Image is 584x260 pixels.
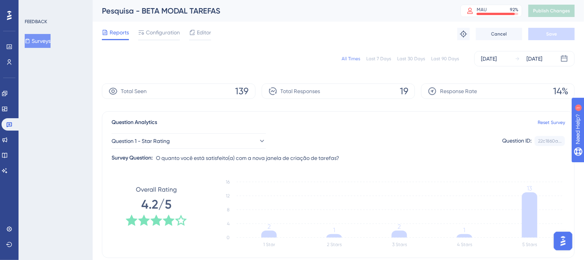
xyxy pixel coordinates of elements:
span: Editor [197,28,211,37]
button: Question 1 - Star Rating [112,133,266,149]
tspan: 12 [226,193,230,199]
button: Cancel [476,28,522,40]
a: Reset Survey [538,119,565,126]
span: Question 1 - Star Rating [112,136,170,146]
span: Cancel [491,31,507,37]
span: Overall Rating [136,185,177,194]
text: 5 Stars [523,242,537,247]
button: Surveys [25,34,51,48]
div: MAU [477,7,487,13]
div: 1 [54,4,56,10]
tspan: 1 [464,226,466,234]
span: Total Seen [121,87,147,96]
tspan: 16 [226,179,230,185]
button: Publish Changes [528,5,575,17]
span: Response Rate [440,87,477,96]
tspan: 8 [227,207,230,212]
div: Last 90 Days [431,56,459,62]
tspan: 0 [227,235,230,240]
span: Reports [110,28,129,37]
div: Pesquisa - BETA MODAL TAREFAS [102,5,441,16]
text: 4 Stars [457,242,472,247]
div: Last 7 Days [366,56,391,62]
span: 14% [553,85,568,97]
tspan: 2 [267,223,271,230]
tspan: 1 [333,226,335,234]
span: 19 [400,85,408,97]
div: 92 % [510,7,518,13]
tspan: 13 [527,185,532,192]
text: 3 Stars [392,242,407,247]
span: 139 [235,85,249,97]
div: Last 30 Days [397,56,425,62]
div: Survey Question: [112,153,153,163]
tspan: 4 [227,221,230,226]
span: Total Responses [281,87,320,96]
div: [DATE] [526,54,542,63]
span: Need Help? [18,2,48,11]
span: Question Analytics [112,118,157,127]
div: 22c1860a... [538,138,562,144]
iframe: UserGuiding AI Assistant Launcher [552,229,575,253]
span: Save [546,31,557,37]
text: 1 Star [263,242,275,247]
button: Save [528,28,575,40]
span: Configuration [146,28,180,37]
span: O quanto você está satisfeito(a) com a nova janela de criação de tarefas? [156,153,339,163]
span: 4.2/5 [141,196,171,213]
text: 2 Stars [327,242,342,247]
tspan: 2 [398,223,401,230]
span: Publish Changes [533,8,570,14]
div: All Times [342,56,360,62]
div: Question ID: [502,136,532,146]
div: FEEDBACK [25,19,47,25]
div: [DATE] [481,54,497,63]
